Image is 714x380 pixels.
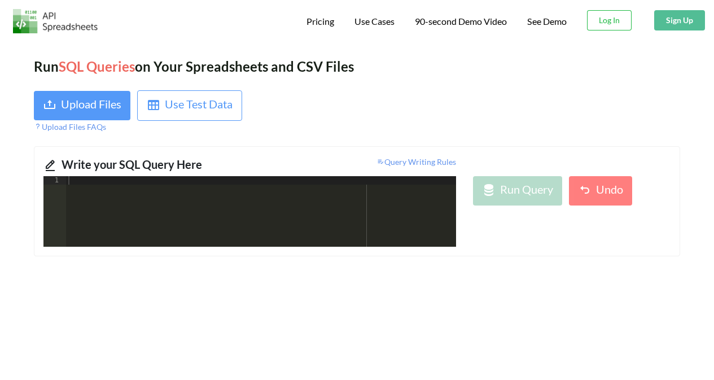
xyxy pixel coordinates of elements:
[596,181,623,201] div: Undo
[43,176,66,185] div: 1
[137,90,242,121] button: Use Test Data
[569,176,632,206] button: Undo
[34,122,106,132] span: Upload Files FAQs
[527,16,567,28] a: See Demo
[654,10,705,30] button: Sign Up
[34,56,680,77] div: Run on Your Spreadsheets and CSV Files
[61,95,121,116] div: Upload Files
[34,91,130,120] button: Upload Files
[13,9,98,33] img: Logo.png
[354,16,395,27] span: Use Cases
[415,17,507,26] span: 90-second Demo Video
[165,95,233,116] div: Use Test Data
[306,16,334,27] span: Pricing
[59,58,135,75] span: SQL Queries
[62,156,241,176] div: Write your SQL Query Here
[587,10,632,30] button: Log In
[500,181,553,201] div: Run Query
[376,157,456,167] span: Query Writing Rules
[473,176,562,206] button: Run Query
